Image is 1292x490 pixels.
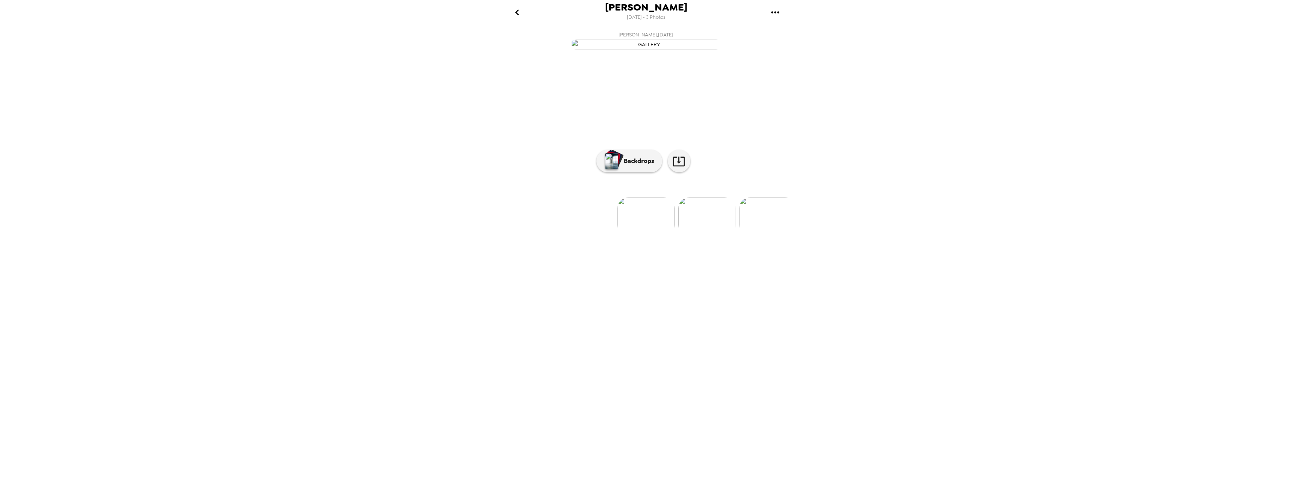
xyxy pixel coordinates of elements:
p: Backdrops [620,157,654,166]
span: [PERSON_NAME] , [DATE] [619,30,673,39]
button: [PERSON_NAME],[DATE] [496,28,796,52]
img: gallery [678,197,735,236]
img: gallery [571,39,721,50]
img: gallery [617,197,675,236]
span: [PERSON_NAME] [605,2,687,12]
button: Backdrops [596,150,662,172]
span: [DATE] • 3 Photos [627,12,666,23]
img: gallery [739,197,796,236]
